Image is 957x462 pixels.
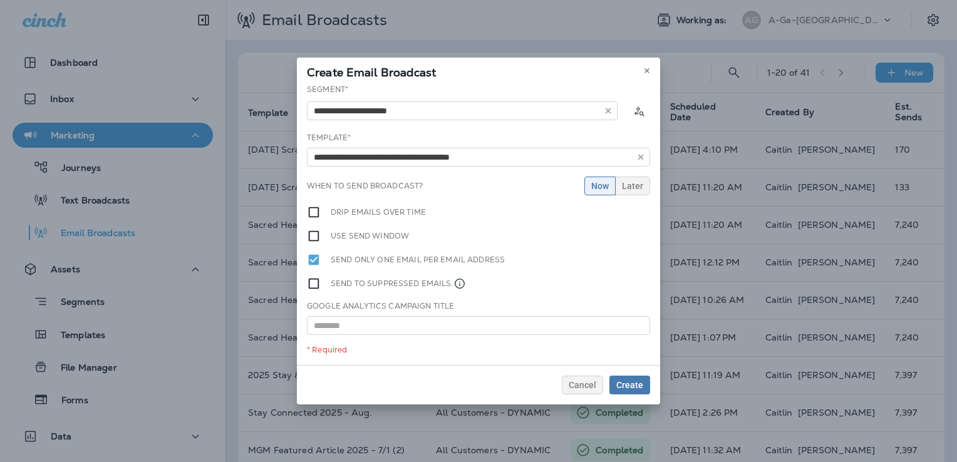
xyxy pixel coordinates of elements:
[331,229,409,243] label: Use send window
[331,253,505,267] label: Send only one email per email address
[615,177,650,195] button: Later
[307,85,348,95] label: Segment
[569,381,596,389] span: Cancel
[628,100,650,122] button: Calculate the estimated number of emails to be sent based on selected segment. (This could take a...
[307,181,423,191] label: When to send broadcast?
[562,376,603,394] button: Cancel
[609,376,650,394] button: Create
[307,301,454,311] label: Google Analytics Campaign Title
[297,58,660,84] div: Create Email Broadcast
[307,133,351,143] label: Template
[622,182,643,190] span: Later
[331,205,426,219] label: Drip emails over time
[616,381,643,389] span: Create
[591,182,609,190] span: Now
[307,345,650,355] div: * Required
[331,277,466,290] label: Send to suppressed emails.
[584,177,616,195] button: Now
